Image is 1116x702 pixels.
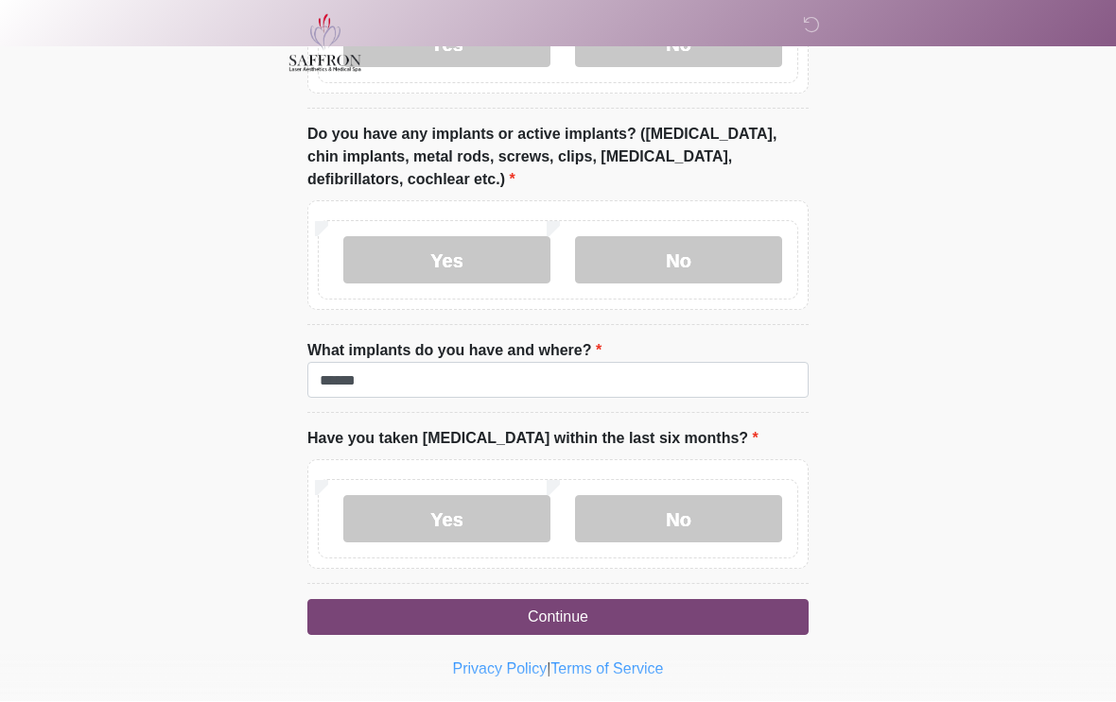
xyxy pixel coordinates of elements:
a: | [547,661,550,677]
label: No [575,237,782,284]
label: Yes [343,237,550,284]
a: Terms of Service [550,661,663,677]
label: No [575,496,782,543]
label: What implants do you have and where? [307,340,602,363]
img: Saffron Laser Aesthetics and Medical Spa Logo [288,14,362,73]
label: Have you taken [MEDICAL_DATA] within the last six months? [307,428,759,451]
a: Privacy Policy [453,661,548,677]
button: Continue [307,600,809,636]
label: Yes [343,496,550,543]
label: Do you have any implants or active implants? ([MEDICAL_DATA], chin implants, metal rods, screws, ... [307,124,809,192]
